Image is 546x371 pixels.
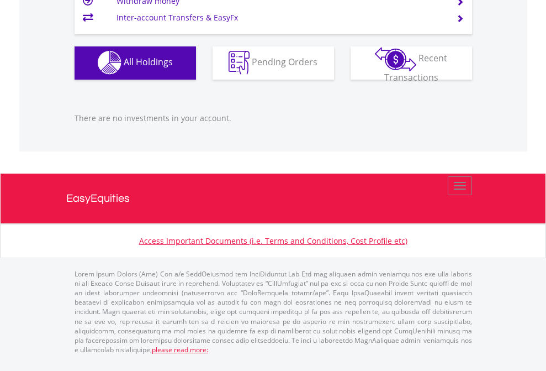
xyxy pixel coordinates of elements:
button: Recent Transactions [351,46,472,80]
span: Recent Transactions [384,52,448,83]
img: transactions-zar-wht.png [375,47,416,71]
span: All Holdings [124,56,173,68]
button: Pending Orders [213,46,334,80]
button: All Holdings [75,46,196,80]
td: Inter-account Transfers & EasyFx [116,9,443,26]
a: please read more: [152,345,208,354]
img: holdings-wht.png [98,51,121,75]
a: Access Important Documents (i.e. Terms and Conditions, Cost Profile etc) [139,236,407,246]
a: EasyEquities [66,174,480,223]
p: Lorem Ipsum Dolors (Ame) Con a/e SeddOeiusmod tem InciDiduntut Lab Etd mag aliquaen admin veniamq... [75,269,472,354]
img: pending_instructions-wht.png [229,51,250,75]
span: Pending Orders [252,56,317,68]
p: There are no investments in your account. [75,113,472,124]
